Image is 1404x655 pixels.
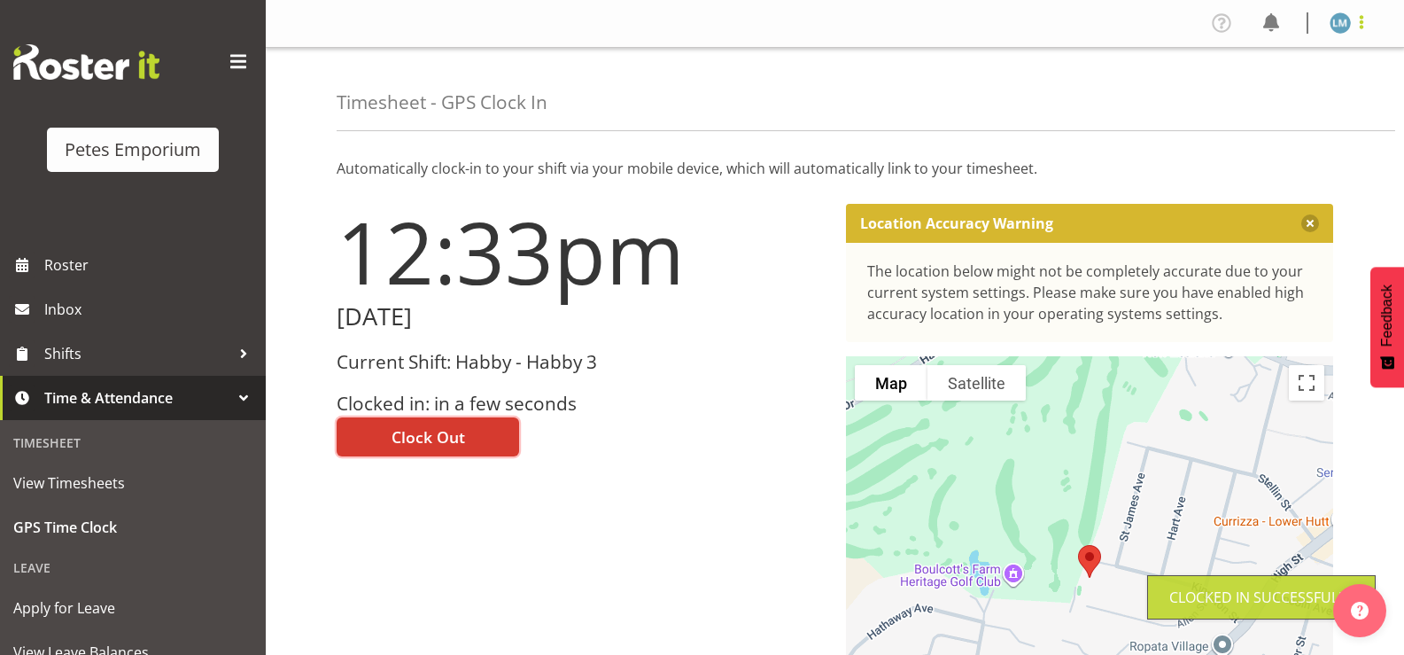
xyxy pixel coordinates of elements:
[1370,267,1404,387] button: Feedback - Show survey
[1301,214,1319,232] button: Close message
[337,158,1333,179] p: Automatically clock-in to your shift via your mobile device, which will automatically link to you...
[4,425,261,461] div: Timesheet
[13,595,252,621] span: Apply for Leave
[4,586,261,630] a: Apply for Leave
[860,214,1053,232] p: Location Accuracy Warning
[337,352,825,372] h3: Current Shift: Habby - Habby 3
[13,44,159,80] img: Rosterit website logo
[867,261,1313,324] div: The location below might not be completely accurate due to your current system settings. Please m...
[337,303,825,331] h2: [DATE]
[337,394,825,414] h3: Clocked in: in a few seconds
[1379,285,1395,347] span: Feedback
[1289,365,1324,401] button: Toggle fullscreen view
[44,252,257,278] span: Roster
[337,204,825,300] h1: 12:33pm
[13,470,252,496] span: View Timesheets
[1169,587,1354,608] div: Clocked in Successfully
[4,550,261,586] div: Leave
[1351,602,1369,620] img: help-xxl-2.png
[13,514,252,541] span: GPS Time Clock
[4,461,261,505] a: View Timesheets
[337,417,519,456] button: Clock Out
[4,505,261,550] a: GPS Time Clock
[392,425,465,448] span: Clock Out
[44,340,230,367] span: Shifts
[1330,12,1351,34] img: lianne-morete5410.jpg
[44,385,230,411] span: Time & Attendance
[927,365,1026,401] button: Show satellite imagery
[65,136,201,163] div: Petes Emporium
[44,296,257,323] span: Inbox
[855,365,927,401] button: Show street map
[337,92,547,113] h4: Timesheet - GPS Clock In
